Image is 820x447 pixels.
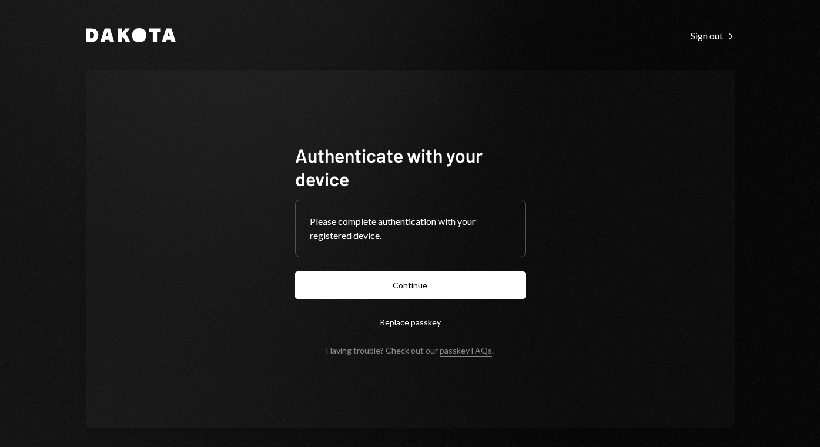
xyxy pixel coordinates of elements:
[310,214,511,243] div: Please complete authentication with your registered device.
[440,345,492,357] a: passkey FAQs
[326,345,494,355] div: Having trouble? Check out our .
[295,308,526,336] button: Replace passkey
[691,29,735,42] a: Sign out
[295,271,526,299] button: Continue
[295,143,526,190] h1: Authenticate with your device
[691,30,735,42] div: Sign out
